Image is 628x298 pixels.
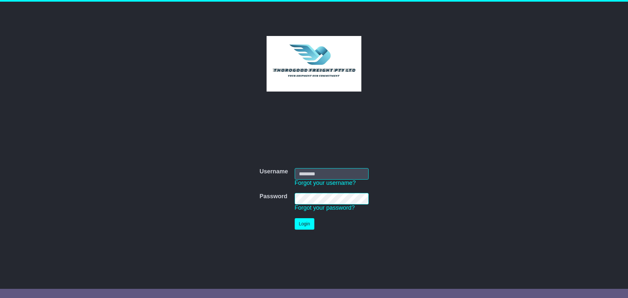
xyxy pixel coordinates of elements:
[259,168,288,175] label: Username
[259,193,287,200] label: Password
[295,218,314,230] button: Login
[295,204,355,211] a: Forgot your password?
[295,180,356,186] a: Forgot your username?
[267,36,362,92] img: Thorogood Freight Pty Ltd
